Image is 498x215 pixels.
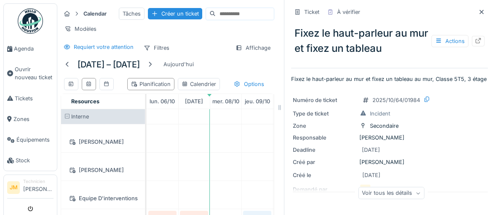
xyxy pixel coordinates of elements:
[66,193,140,204] div: Equipe D'interventions
[23,178,54,196] li: [PERSON_NAME]
[16,156,54,164] span: Stock
[304,8,319,16] div: Ticket
[243,96,272,107] a: 9 octobre 2025
[4,150,57,171] a: Stock
[293,96,356,104] div: Numéro de ticket
[66,165,140,175] div: [PERSON_NAME]
[66,137,140,147] div: [PERSON_NAME]
[61,23,100,35] div: Modèles
[358,187,424,199] div: Voir tous les détails
[370,110,390,118] div: Incident
[7,181,20,194] li: JM
[293,110,356,118] div: Type de ticket
[293,134,356,142] div: Responsable
[15,65,54,81] span: Ouvrir nouveau ticket
[13,115,54,123] span: Zones
[293,122,356,130] div: Zone
[370,122,399,130] div: Secondaire
[431,35,469,47] div: Actions
[293,158,356,166] div: Créé par
[160,59,197,70] div: Aujourd'hui
[78,59,140,70] h5: [DATE] – [DATE]
[4,109,57,129] a: Zones
[230,78,268,90] div: Options
[7,178,54,199] a: JM Technicien[PERSON_NAME]
[71,113,89,120] span: Interne
[293,171,356,179] div: Créé le
[293,146,356,154] div: Deadline
[232,42,274,54] div: Affichage
[4,129,57,150] a: Équipements
[362,146,380,154] div: [DATE]
[4,59,57,88] a: Ouvrir nouveau ticket
[131,80,171,88] div: Planification
[293,158,486,166] div: [PERSON_NAME]
[14,45,54,53] span: Agenda
[293,134,486,142] div: [PERSON_NAME]
[362,171,380,179] div: [DATE]
[291,75,488,83] p: Fixez le haut-parleur au mur et fixez un tableau au mur, Classe 5T5, 3 étage
[4,88,57,109] a: Tickets
[182,80,216,88] div: Calendrier
[80,10,110,18] strong: Calendar
[148,8,202,19] div: Créer un ticket
[4,38,57,59] a: Agenda
[119,8,145,20] div: Tâches
[71,98,99,105] span: Resources
[16,136,54,144] span: Équipements
[210,96,241,107] a: 8 octobre 2025
[337,8,360,16] div: À vérifier
[372,96,420,104] div: 2025/10/64/01984
[18,8,43,34] img: Badge_color-CXgf-gQk.svg
[291,22,488,59] div: Fixez le haut-parleur au mur et fixez un tableau
[74,43,134,51] div: Requiert votre attention
[23,178,54,185] div: Technicien
[147,96,177,107] a: 6 octobre 2025
[15,94,54,102] span: Tickets
[183,96,205,107] a: 7 octobre 2025
[140,42,173,54] div: Filtres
